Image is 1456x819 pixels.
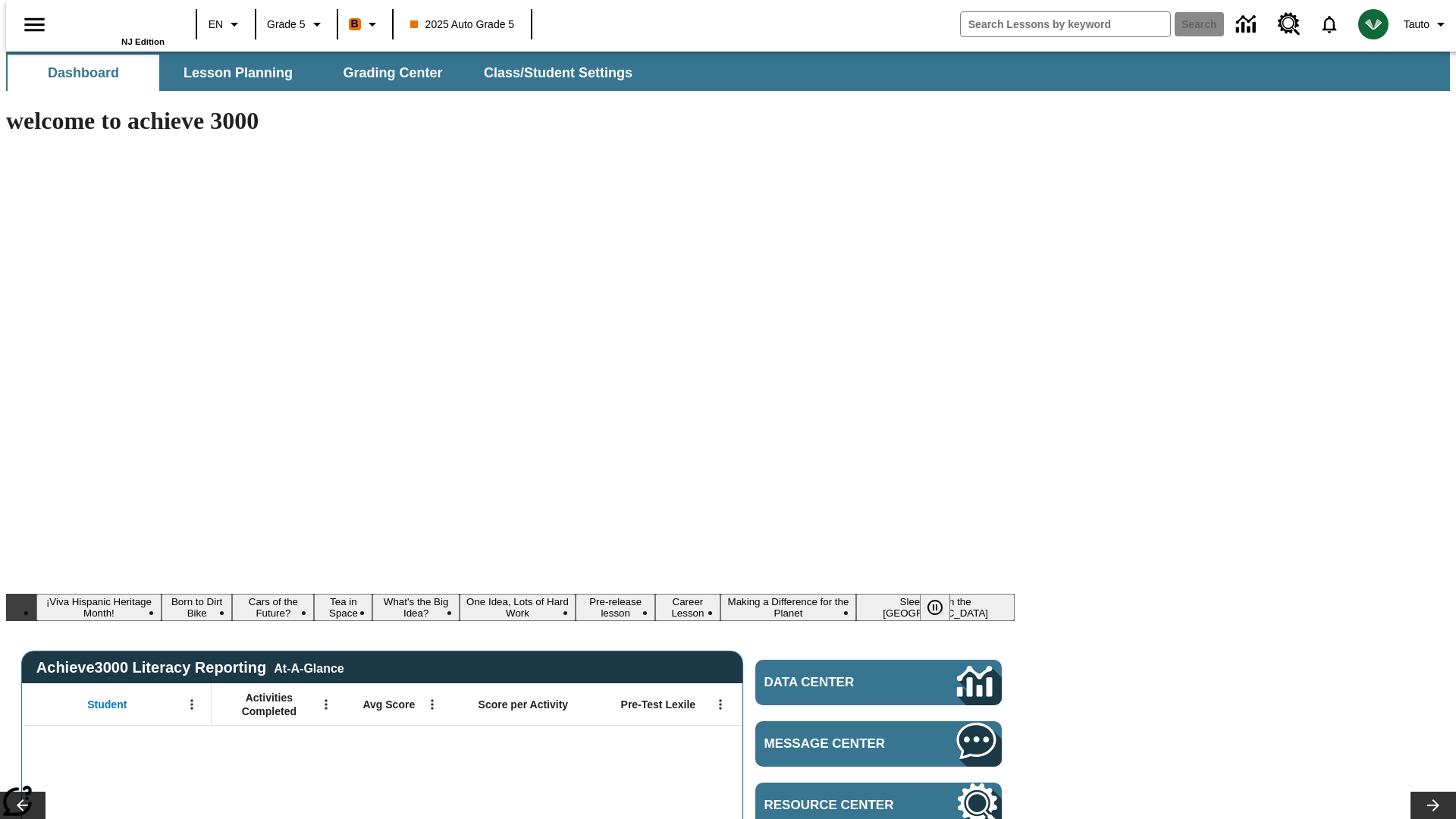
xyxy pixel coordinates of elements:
[317,55,469,91] button: Grading Center
[36,594,162,621] button: Slide 1 ¡Viva Hispanic Heritage Month!
[261,11,332,38] button: Grade: Grade 5, Select a grade
[66,7,165,37] a: Home
[372,594,460,621] button: Slide 5 What's the Big Idea?
[484,64,632,82] span: Class/Student Settings
[180,693,203,716] button: Open Menu
[314,594,372,621] button: Slide 4 Tea in Space
[421,693,444,716] button: Open Menu
[162,55,314,91] button: Lesson Planning
[920,594,965,621] div: Pause
[6,107,1015,135] h1: welcome to achieve 3000
[621,698,696,711] span: Pre-Test Lexile
[576,594,655,621] button: Slide 7 Pre-release lesson
[184,64,293,82] span: Lesson Planning
[479,698,569,711] span: Score per Activity
[343,64,442,82] span: Grading Center
[315,693,337,716] button: Open Menu
[410,17,515,33] span: 2025 Auto Grade 5
[856,594,1015,621] button: Slide 10 Sleepless in the Animal Kingdom
[202,11,250,38] button: Language: EN, Select a language
[1410,792,1456,819] button: Lesson carousel, Next
[764,736,912,752] span: Message Center
[343,11,388,38] button: Boost Class color is orange. Change class color
[351,14,359,33] span: B
[8,55,159,91] button: Dashboard
[764,798,912,813] span: Resource Center
[755,721,1002,767] a: Message Center
[1227,4,1269,45] a: Data Center
[1349,5,1398,44] button: Select a new avatar
[267,17,306,33] span: Grade 5
[655,594,720,621] button: Slide 8 Career Lesson
[121,37,165,46] span: NJ Edition
[755,660,1002,705] a: Data Center
[48,64,119,82] span: Dashboard
[709,693,732,716] button: Open Menu
[720,594,857,621] button: Slide 9 Making a Difference for the Planet
[920,594,950,621] button: Pause
[362,698,415,711] span: Avg Score
[209,17,223,33] span: EN
[1310,5,1349,44] a: Notifications
[472,55,645,91] button: Class/Student Settings
[274,659,344,676] div: At-A-Glance
[6,52,1450,91] div: SubNavbar
[87,698,127,711] span: Student
[219,691,319,718] span: Activities Completed
[764,675,906,690] span: Data Center
[1398,11,1456,38] button: Profile/Settings
[232,594,314,621] button: Slide 3 Cars of the Future?
[162,594,232,621] button: Slide 2 Born to Dirt Bike
[961,12,1170,36] input: search field
[66,5,165,46] div: Home
[12,2,57,47] button: Open side menu
[36,659,344,676] span: Achieve3000 Literacy Reporting
[6,55,646,91] div: SubNavbar
[460,594,576,621] button: Slide 6 One Idea, Lots of Hard Work
[1358,9,1389,39] img: avatar image
[1269,4,1310,45] a: Resource Center, Will open in new tab
[1404,17,1429,33] span: Tauto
